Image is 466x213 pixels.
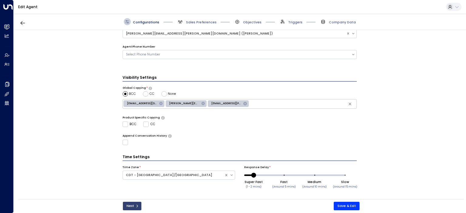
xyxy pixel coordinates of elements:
[126,52,348,57] div: Select Phone Number
[329,20,356,25] span: Company Data
[334,202,360,210] button: Save & Exit
[272,185,296,188] small: (Around 5 mins)
[288,20,302,25] span: Triggers
[346,100,354,108] button: Clear
[133,20,159,25] span: Configurations
[129,92,136,96] span: BCC
[302,180,327,184] div: Medium
[245,180,263,184] div: Super Fast
[166,100,207,107] div: [PERSON_NAME][EMAIL_ADDRESS][PERSON_NAME][DOMAIN_NAME]
[149,87,152,90] button: Choose whether the agent should include specific emails in the CC or BCC line of all outgoing ema...
[302,185,327,188] small: (Around 10 mins)
[150,92,154,96] span: CC
[123,134,167,138] label: Append Conversation History
[208,100,249,107] div: [EMAIL_ADDRESS][PERSON_NAME][DOMAIN_NAME]
[126,31,343,36] div: [PERSON_NAME][EMAIL_ADDRESS][PERSON_NAME][DOMAIN_NAME] ([PERSON_NAME])
[123,154,357,161] h3: Time Settings
[123,45,155,49] label: Agent Phone Number
[123,86,146,90] label: Global Copying
[333,180,357,184] div: Slow
[246,185,262,188] small: (1 - 2 mins)
[123,121,137,127] label: BCC
[208,102,245,105] span: [EMAIL_ADDRESS][PERSON_NAME][DOMAIN_NAME]
[123,102,161,105] span: [EMAIL_ADDRESS][DOMAIN_NAME]
[123,202,141,210] button: Next
[143,121,155,127] label: CC
[272,180,296,184] div: Fast
[123,75,357,82] h3: Visibility Settings
[18,4,38,9] a: Edit Agent
[244,165,269,170] label: Response Delay
[123,116,160,120] label: Product Specific Copying
[168,134,171,137] button: Only use if needed, as email clients normally append the conversation history to outgoing emails....
[123,165,139,170] label: Time Zone
[168,92,176,96] span: None
[186,20,217,25] span: Sales Preferences
[243,20,262,25] span: Objectives
[123,100,164,107] div: [EMAIL_ADDRESS][DOMAIN_NAME]
[161,116,164,119] button: Determine if there should be product-specific CC or BCC rules for all of the agent’s emails. Sele...
[166,102,203,105] span: [PERSON_NAME][EMAIL_ADDRESS][PERSON_NAME][DOMAIN_NAME]
[333,185,357,188] small: (Around 15 mins)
